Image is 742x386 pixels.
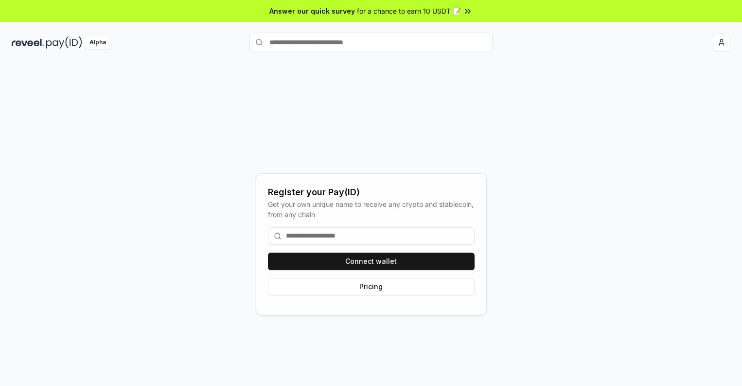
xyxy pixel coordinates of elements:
button: Pricing [268,278,475,295]
img: reveel_dark [12,37,44,49]
div: Get your own unique name to receive any crypto and stablecoin, from any chain [268,199,475,220]
span: for a chance to earn 10 USDT 📝 [357,6,461,16]
span: Answer our quick survey [269,6,355,16]
div: Alpha [84,37,111,49]
button: Connect wallet [268,253,475,270]
img: pay_id [46,37,82,49]
div: Register your Pay(ID) [268,185,475,199]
